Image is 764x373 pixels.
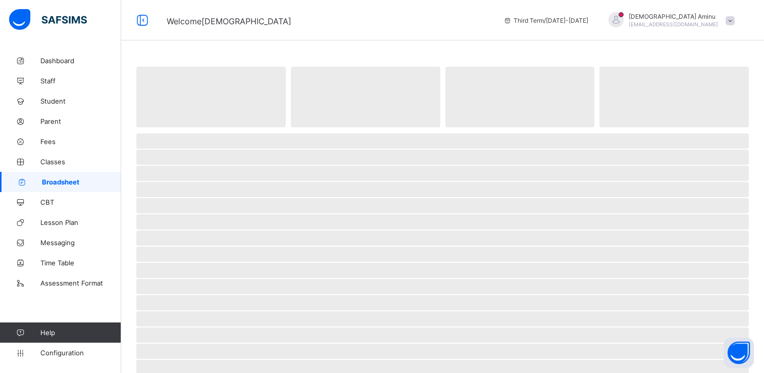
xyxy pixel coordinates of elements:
[136,263,749,278] span: ‌
[40,198,121,206] span: CBT
[598,12,740,29] div: HafsahAminu
[136,247,749,262] span: ‌
[136,166,749,181] span: ‌
[40,97,121,105] span: Student
[136,295,749,310] span: ‌
[40,279,121,287] span: Assessment Format
[136,182,749,197] span: ‌
[40,57,121,65] span: Dashboard
[40,239,121,247] span: Messaging
[42,178,121,186] span: Broadsheet
[599,67,749,127] span: ‌
[40,259,121,267] span: Time Table
[136,344,749,359] span: ‌
[503,17,588,24] span: session/term information
[40,117,121,125] span: Parent
[136,133,749,149] span: ‌
[136,198,749,213] span: ‌
[40,158,121,166] span: Classes
[291,67,440,127] span: ‌
[40,77,121,85] span: Staff
[136,279,749,294] span: ‌
[136,67,286,127] span: ‌
[136,311,749,327] span: ‌
[136,214,749,229] span: ‌
[629,13,718,20] span: [DEMOGRAPHIC_DATA] Aminu
[445,67,595,127] span: ‌
[40,137,121,146] span: Fees
[40,349,121,357] span: Configuration
[629,21,718,27] span: [EMAIL_ADDRESS][DOMAIN_NAME]
[9,9,87,30] img: safsims
[136,150,749,165] span: ‌
[40,218,121,226] span: Lesson Plan
[136,328,749,343] span: ‌
[724,338,754,368] button: Open asap
[136,230,749,246] span: ‌
[167,16,291,26] span: Welcome [DEMOGRAPHIC_DATA]
[40,329,121,337] span: Help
